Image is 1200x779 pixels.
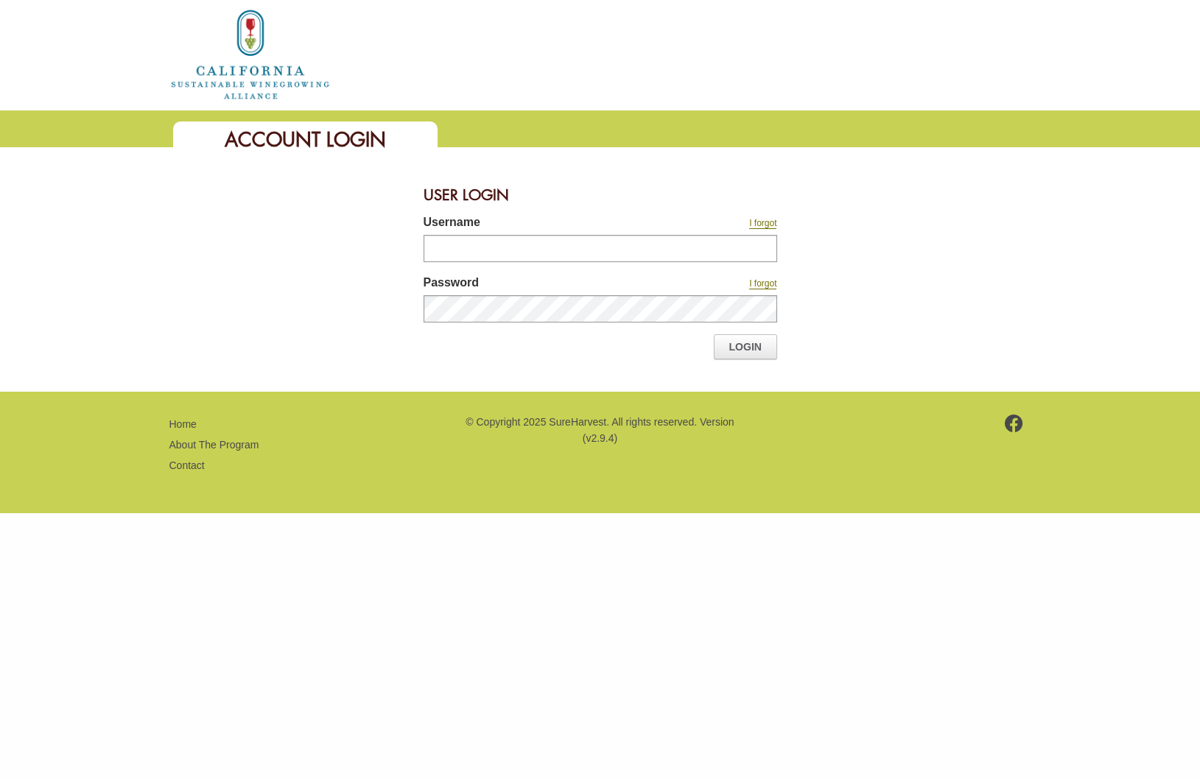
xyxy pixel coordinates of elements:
[169,459,205,471] a: Contact
[169,418,197,430] a: Home
[424,274,652,295] label: Password
[225,127,386,152] span: Account Login
[169,47,331,60] a: Home
[169,439,259,451] a: About The Program
[424,177,777,214] div: User Login
[1005,415,1023,432] img: footer-facebook.png
[714,334,777,359] a: Login
[169,7,331,102] img: logo_cswa2x.png
[749,218,776,229] a: I forgot
[749,278,776,289] a: I forgot
[424,214,652,235] label: Username
[463,414,736,447] p: © Copyright 2025 SureHarvest. All rights reserved. Version (v2.9.4)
